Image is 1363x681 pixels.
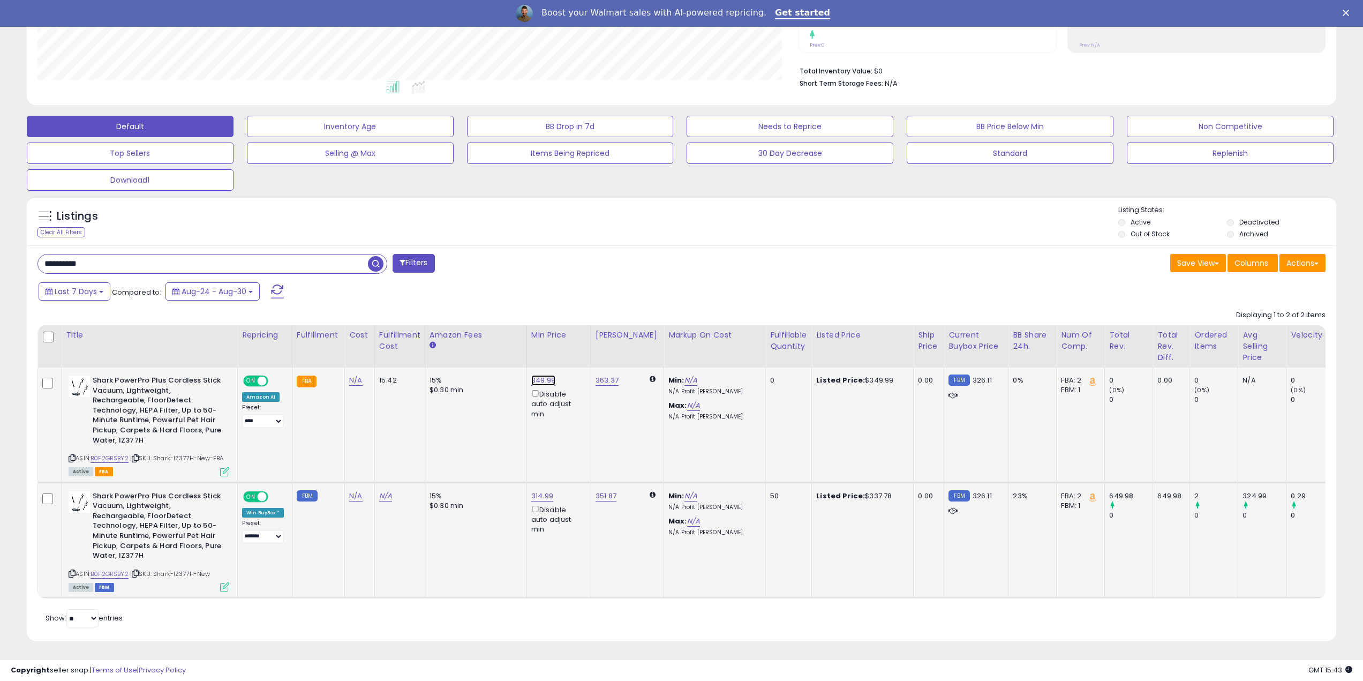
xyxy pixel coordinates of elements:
span: Aug-24 - Aug-30 [182,286,246,297]
b: Shark PowerPro Plus Cordless Stick Vacuum, Lightweight, Rechargeable, FloorDetect Technology, HEP... [93,491,223,564]
div: Fulfillment [297,330,340,341]
div: 15% [430,491,518,501]
span: All listings currently available for purchase on Amazon [69,583,93,592]
b: Min: [668,375,684,385]
button: Selling @ Max [247,143,454,164]
label: Active [1131,218,1150,227]
a: N/A [687,516,700,527]
div: Fulfillment Cost [379,330,420,352]
div: Disable auto adjust min [531,388,583,419]
li: $0 [800,64,1317,77]
div: Clear All Filters [37,227,85,237]
div: $0.30 min [430,385,518,395]
div: Listed Price [816,330,909,341]
small: FBM [948,490,969,502]
a: N/A [687,400,700,411]
span: | SKU: Shark-IZ377H-New-FBA [130,454,224,462]
div: 649.98 [1109,491,1153,501]
div: 0 [1291,376,1334,385]
button: Inventory Age [247,116,454,137]
small: FBM [948,375,969,386]
h5: Listings [57,209,98,224]
small: Prev: 0 [810,42,825,48]
div: 0 [1242,511,1286,520]
div: [PERSON_NAME] [596,330,659,341]
div: FBA: 2 [1061,376,1096,385]
a: 351.87 [596,491,616,502]
a: 363.37 [596,375,619,386]
a: 314.99 [531,491,553,502]
span: N/A [885,78,898,88]
button: Standard [907,143,1113,164]
span: 326.11 [973,491,992,501]
div: BB Share 24h. [1013,330,1052,352]
div: 0.00 [1157,376,1181,385]
div: 0 [1109,395,1153,405]
a: B0F2GRSBY2 [91,454,129,463]
div: 0 [770,376,803,385]
div: FBM: 1 [1061,501,1096,511]
div: Preset: [242,404,284,428]
div: $337.78 [816,491,905,501]
button: Last 7 Days [39,282,110,301]
small: (0%) [1291,386,1306,394]
button: Download1 [27,169,234,191]
button: Filters [393,254,434,273]
div: 0 [1291,395,1334,405]
div: 0 [1194,511,1238,520]
b: Listed Price: [816,491,865,501]
b: Max: [668,516,687,526]
div: Ship Price [918,330,939,352]
small: (0%) [1194,386,1209,394]
div: 0 [1194,395,1238,405]
a: B0F2GRSBY2 [91,570,129,579]
span: 2025-09-7 15:43 GMT [1308,665,1352,675]
div: 15.42 [379,376,417,385]
button: BB Drop in 7d [467,116,674,137]
span: Compared to: [112,287,161,297]
div: 2 [1194,491,1238,501]
button: Items Being Repriced [467,143,674,164]
p: N/A Profit [PERSON_NAME] [668,529,757,536]
small: Prev: N/A [1079,42,1100,48]
button: Save View [1170,254,1226,272]
div: 0% [1013,376,1048,385]
div: $349.99 [816,376,905,385]
a: 349.99 [531,375,555,386]
span: ON [244,492,258,501]
b: Listed Price: [816,375,865,385]
label: Archived [1239,229,1268,238]
div: 15% [430,376,518,385]
div: Boost your Walmart sales with AI-powered repricing. [541,8,766,18]
small: (0%) [1109,386,1124,394]
button: Replenish [1127,143,1334,164]
a: N/A [349,491,362,502]
img: 31G7tRcIwwL._SL40_.jpg [69,491,90,513]
a: N/A [349,375,362,386]
span: Show: entries [46,613,123,623]
a: Privacy Policy [139,665,186,675]
strong: Copyright [11,665,50,675]
div: Velocity [1291,330,1330,341]
div: Amazon Fees [430,330,522,341]
span: All listings currently available for purchase on Amazon [69,467,93,476]
button: Top Sellers [27,143,234,164]
button: 30 Day Decrease [687,143,893,164]
button: Columns [1228,254,1278,272]
div: 0 [1194,376,1238,385]
div: Total Rev. Diff. [1157,330,1185,363]
div: Disable auto adjust min [531,504,583,535]
img: 31G7tRcIwwL._SL40_.jpg [69,376,90,397]
label: Deactivated [1239,218,1279,227]
div: 0 [1109,376,1153,385]
div: 0 [1291,511,1334,520]
span: | SKU: Shark-IZ377H-New [130,570,210,578]
p: N/A Profit [PERSON_NAME] [668,413,757,421]
div: Close [1343,10,1353,16]
div: Preset: [242,520,284,544]
span: FBA [95,467,113,476]
b: Min: [668,491,684,501]
button: BB Price Below Min [907,116,1113,137]
button: Default [27,116,234,137]
span: Columns [1234,258,1268,268]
